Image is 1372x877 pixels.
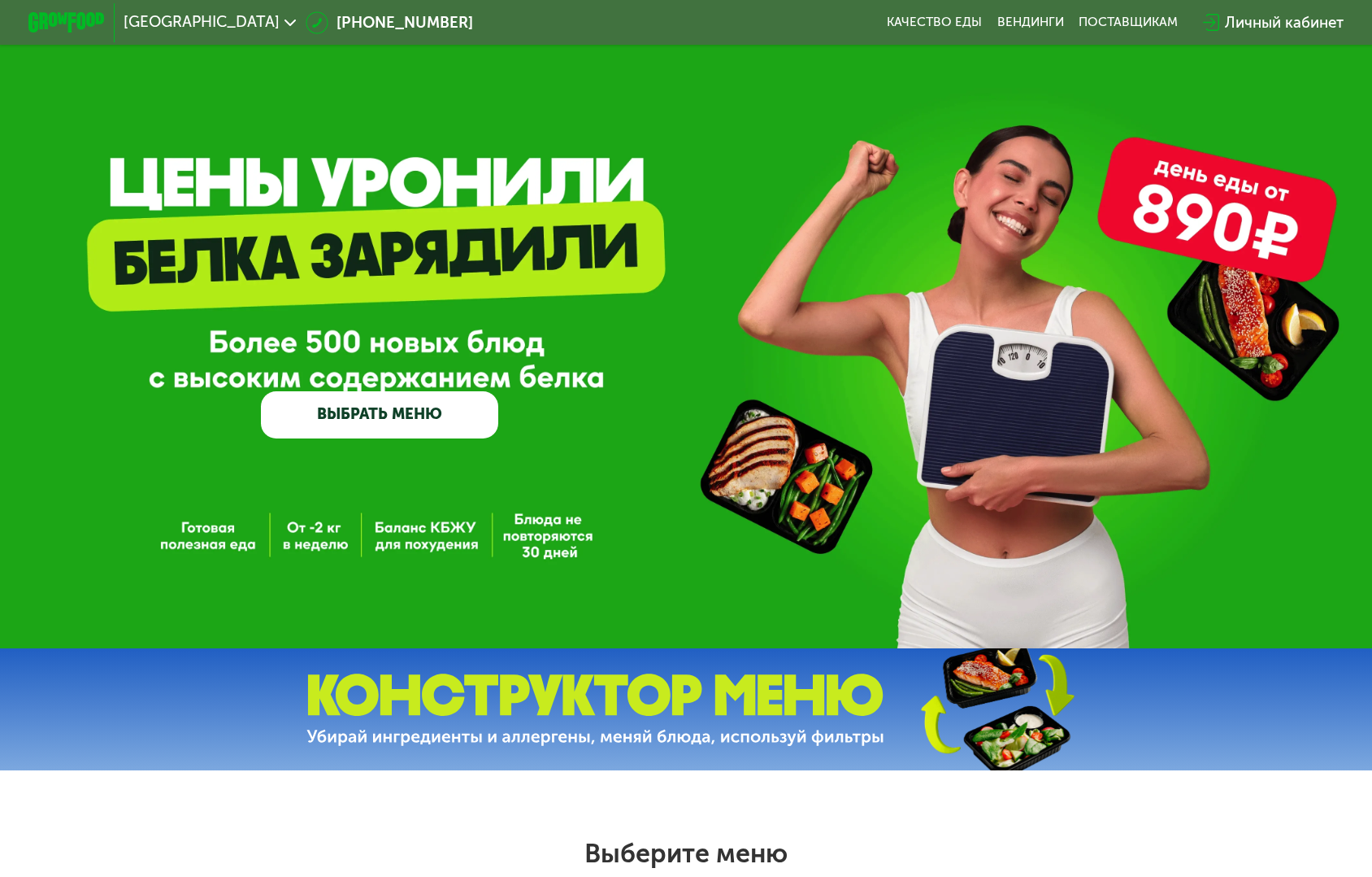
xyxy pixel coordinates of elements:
a: [PHONE_NUMBER] [306,11,473,34]
span: [GEOGRAPHIC_DATA] [124,15,280,30]
h2: Выберите меню [61,837,1311,870]
a: Вендинги [997,15,1064,30]
div: поставщикам [1079,15,1178,30]
a: ВЫБРАТЬ МЕНЮ [261,391,498,439]
a: Качество еды [887,15,982,30]
div: Личный кабинет [1225,11,1344,34]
